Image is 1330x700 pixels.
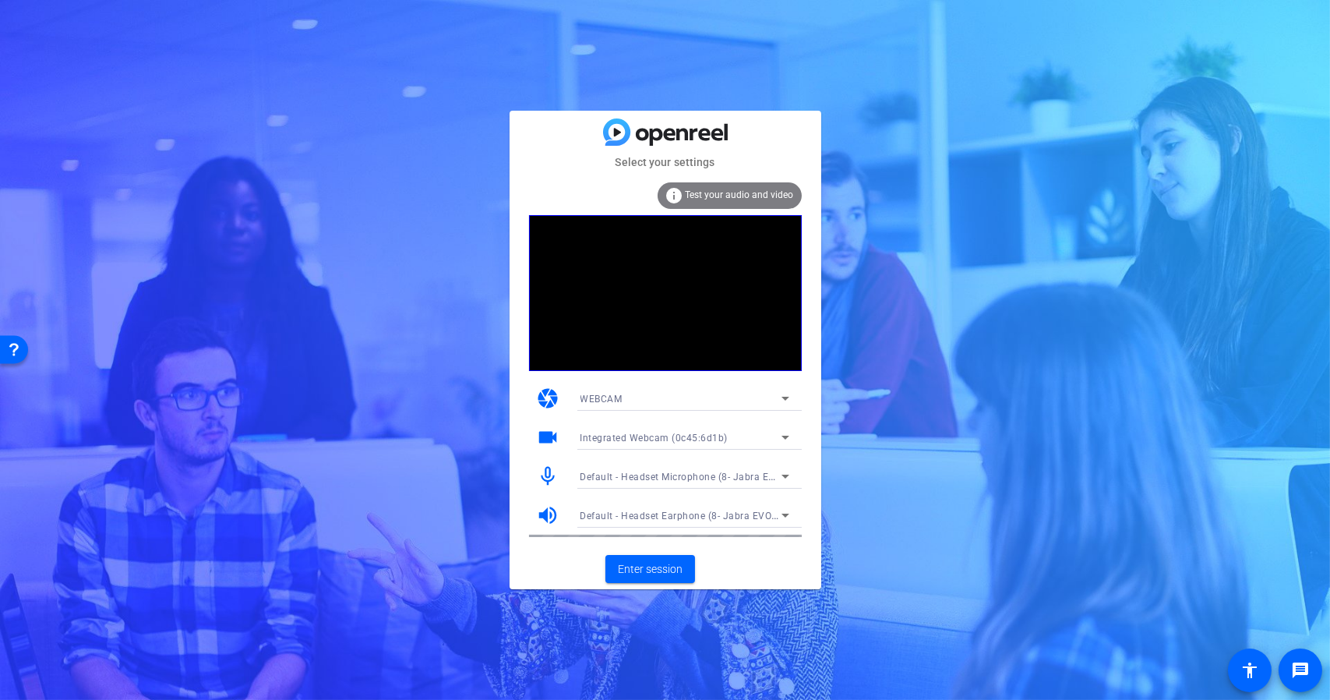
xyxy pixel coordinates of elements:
img: blue-gradient.svg [603,118,728,146]
mat-icon: accessibility [1240,661,1259,680]
span: Enter session [618,561,683,578]
mat-icon: info [665,186,684,205]
span: WEBCAM [580,394,623,405]
mat-icon: camera [537,387,560,410]
button: Enter session [605,555,695,583]
span: Default - Headset Earphone (8- Jabra EVOLVE 20 MS) (0b0e:0300) [580,509,882,521]
mat-icon: videocam [537,426,560,449]
span: Integrated Webcam (0c45:6d1b) [580,433,729,444]
span: Test your audio and video [686,189,794,200]
mat-icon: mic_none [537,465,560,488]
span: Default - Headset Microphone (8- Jabra EVOLVE 20 MS) (0b0e:0300) [580,470,892,483]
mat-icon: volume_up [537,504,560,527]
mat-card-subtitle: Select your settings [510,154,821,171]
mat-icon: message [1291,661,1310,680]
